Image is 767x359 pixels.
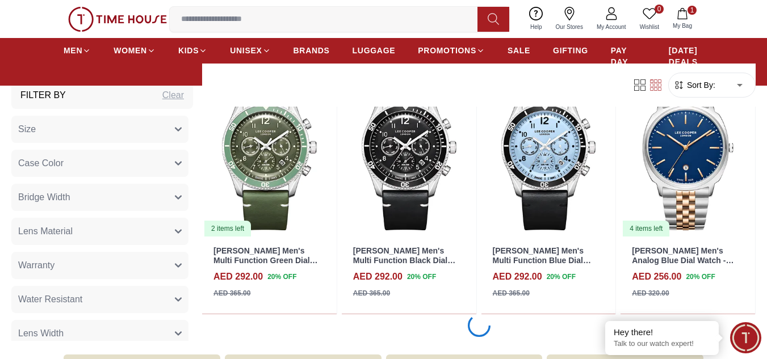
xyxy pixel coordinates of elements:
[18,327,64,340] span: Lens Width
[294,40,330,61] a: BRANDS
[64,45,82,56] span: MEN
[18,157,64,170] span: Case Color
[592,23,631,31] span: My Account
[18,259,55,272] span: Warranty
[418,45,476,56] span: PROMOTIONS
[553,45,588,56] span: GIFTING
[551,23,588,31] span: Our Stores
[621,69,755,238] a: Lee Cooper Men's Analog Blue Dial Watch - LC08255.5904 items left
[611,45,646,79] span: PAY DAY SALE
[549,5,590,33] a: Our Stores
[342,69,476,238] img: Lee Cooper Men's Multi Function Black Dial Watch - LC08260.351
[202,69,337,238] img: Lee Cooper Men's Multi Function Green Dial Watch - LC08260.375
[481,69,616,238] img: Lee Cooper Men's Multi Function Blue Dial Watch - LC08260.301
[11,252,188,279] button: Warranty
[11,218,188,245] button: Lens Material
[20,88,66,102] h3: Filter By
[213,246,318,274] a: [PERSON_NAME] Men's Multi Function Green Dial Watch - LC08260.375
[353,270,403,284] h4: AED 292.00
[669,40,703,72] a: [DATE] DEALS
[418,40,485,61] a: PROMOTIONS
[11,184,188,211] button: Bridge Width
[688,6,697,15] span: 1
[353,45,396,56] span: LUGGAGE
[666,6,699,32] button: 1My Bag
[18,123,36,136] span: Size
[202,69,337,238] a: Lee Cooper Men's Multi Function Green Dial Watch - LC08260.3752 items left
[493,270,542,284] h4: AED 292.00
[493,288,530,298] div: AED 365.00
[686,272,715,282] span: 20 % OFF
[178,40,207,61] a: KIDS
[523,5,549,33] a: Help
[632,246,734,274] a: [PERSON_NAME] Men's Analog Blue Dial Watch - LC08255.590
[611,40,646,83] a: PAY DAY SALE
[68,7,167,32] img: ...
[114,45,147,56] span: WOMEN
[11,320,188,347] button: Lens Width
[685,79,715,91] span: Sort By:
[353,40,396,61] a: LUGGAGE
[18,225,73,238] span: Lens Material
[614,327,710,338] div: Hey there!
[632,270,681,284] h4: AED 256.00
[668,22,697,30] span: My Bag
[18,293,82,306] span: Water Resistant
[526,23,547,31] span: Help
[11,116,188,143] button: Size
[635,23,664,31] span: Wishlist
[353,246,455,274] a: [PERSON_NAME] Men's Multi Function Black Dial Watch - LC08260.351
[64,40,91,61] a: MEN
[162,88,184,102] div: Clear
[655,5,664,14] span: 0
[353,288,390,298] div: AED 365.00
[614,339,710,349] p: Talk to our watch expert!
[230,40,270,61] a: UNISEX
[213,288,250,298] div: AED 365.00
[230,45,262,56] span: UNISEX
[621,69,755,238] img: Lee Cooper Men's Analog Blue Dial Watch - LC08255.590
[508,40,530,61] a: SALE
[673,79,715,91] button: Sort By:
[204,221,251,236] div: 2 items left
[11,286,188,313] button: Water Resistant
[508,45,530,56] span: SALE
[547,272,576,282] span: 20 % OFF
[407,272,436,282] span: 20 % OFF
[178,45,199,56] span: KIDS
[18,191,70,204] span: Bridge Width
[493,246,591,274] a: [PERSON_NAME] Men's Multi Function Blue Dial Watch - LC08260.301
[633,5,666,33] a: 0Wishlist
[623,221,669,236] div: 4 items left
[11,150,188,177] button: Case Color
[294,45,330,56] span: BRANDS
[669,45,703,67] span: [DATE] DEALS
[632,288,669,298] div: AED 320.00
[730,322,761,353] div: Chat Widget
[213,270,263,284] h4: AED 292.00
[553,40,588,61] a: GIFTING
[114,40,156,61] a: WOMEN
[267,272,296,282] span: 20 % OFF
